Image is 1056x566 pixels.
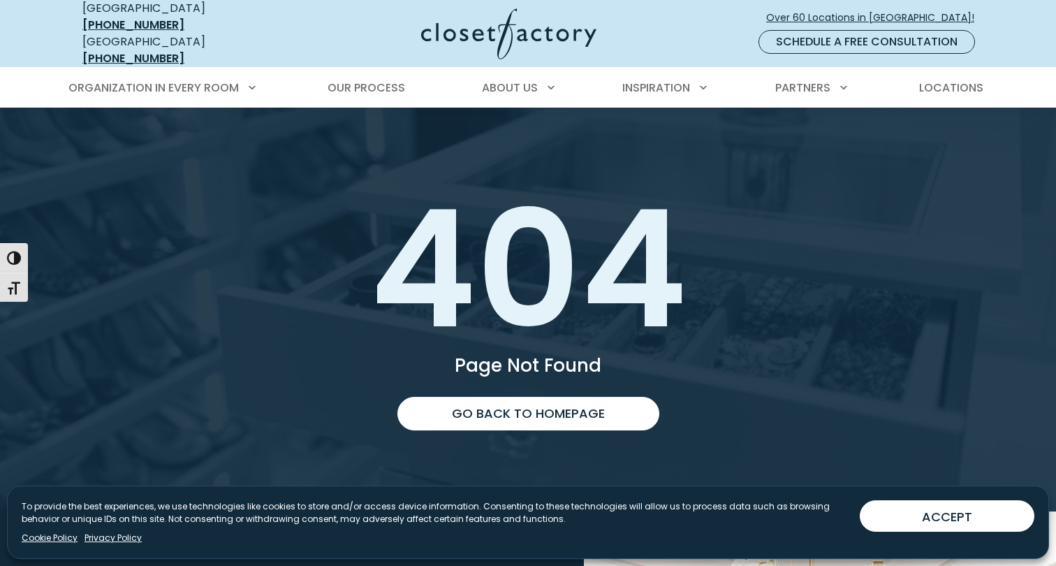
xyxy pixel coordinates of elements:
nav: Primary Menu [59,68,997,108]
span: Inspiration [622,80,690,96]
a: Over 60 Locations in [GEOGRAPHIC_DATA]! [765,6,986,30]
span: Locations [919,80,983,96]
span: Organization in Every Room [68,80,239,96]
img: Closet Factory Logo [421,8,596,59]
a: Privacy Policy [85,532,142,544]
a: [PHONE_NUMBER] [82,50,184,66]
p: To provide the best experiences, we use technologies like cookies to store and/or access device i... [22,500,849,525]
div: [GEOGRAPHIC_DATA] [82,34,285,67]
span: Our Process [328,80,405,96]
p: Page Not Found [80,356,976,375]
a: Cookie Policy [22,532,78,544]
button: ACCEPT [860,500,1034,532]
span: Partners [775,80,830,96]
span: About Us [482,80,538,96]
a: Schedule a Free Consultation [758,30,975,54]
h1: 404 [80,189,976,351]
a: [PHONE_NUMBER] [82,17,184,33]
a: Go back to homepage [397,397,659,430]
span: Over 60 Locations in [GEOGRAPHIC_DATA]! [766,10,985,25]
